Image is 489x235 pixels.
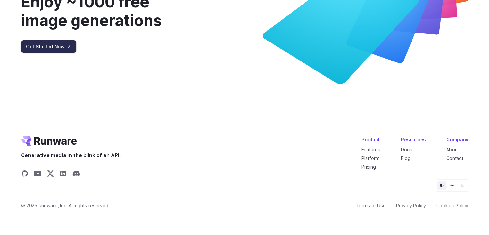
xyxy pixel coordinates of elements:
[436,202,468,209] a: Cookies Policy
[21,151,121,160] span: Generative media in the blink of an API.
[448,181,457,190] button: Light
[401,155,411,161] a: Blog
[21,136,77,146] a: Go to /
[361,136,380,143] div: Product
[458,181,467,190] button: Dark
[446,155,463,161] a: Contact
[446,147,459,152] a: About
[436,179,468,192] ul: Theme selector
[446,136,468,143] div: Company
[361,164,376,170] a: Pricing
[47,170,54,179] a: Share on X
[72,170,80,179] a: Share on Discord
[361,147,380,152] a: Features
[21,202,108,209] span: © 2025 Runware, Inc. All rights reserved
[356,202,386,209] a: Terms of Use
[437,181,446,190] button: Default
[401,136,426,143] div: Resources
[361,155,380,161] a: Platform
[21,170,29,179] a: Share on GitHub
[401,147,412,152] a: Docs
[34,170,41,179] a: Share on YouTube
[396,202,426,209] a: Privacy Policy
[59,170,67,179] a: Share on LinkedIn
[21,40,76,53] a: Get Started Now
